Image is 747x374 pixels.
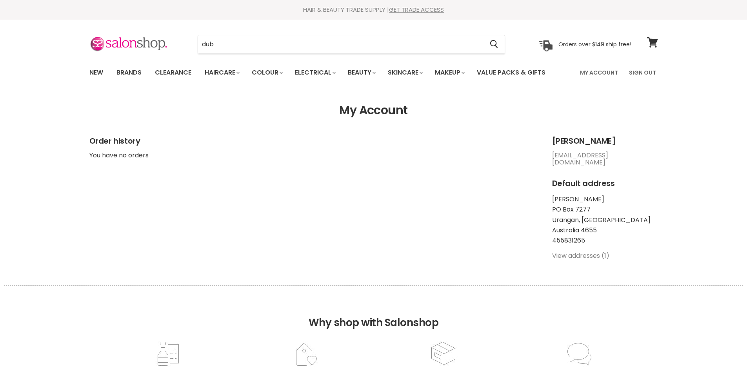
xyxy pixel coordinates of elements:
[246,64,287,81] a: Colour
[552,196,658,203] li: [PERSON_NAME]
[84,64,109,81] a: New
[552,251,609,260] a: View addresses (1)
[89,137,536,146] h2: Order history
[289,64,340,81] a: Electrical
[552,227,658,234] li: Australia 4655
[389,5,444,14] a: GET TRADE ACCESS
[552,151,608,167] a: [EMAIL_ADDRESS][DOMAIN_NAME]
[198,35,505,54] form: Product
[552,206,658,213] li: PO Box 7277
[552,179,658,188] h2: Default address
[382,64,427,81] a: Skincare
[89,152,536,159] p: You have no orders
[80,6,668,14] div: HAIR & BEAUTY TRADE SUPPLY |
[552,237,658,244] li: 455831265
[80,61,668,84] nav: Main
[429,64,469,81] a: Makeup
[624,64,661,81] a: Sign Out
[149,64,197,81] a: Clearance
[484,35,505,53] button: Search
[4,285,743,341] h2: Why shop with Salonshop
[89,104,658,117] h1: My Account
[198,35,484,53] input: Search
[575,64,623,81] a: My Account
[342,64,380,81] a: Beauty
[111,64,147,81] a: Brands
[708,337,739,366] iframe: Gorgias live chat messenger
[552,217,658,224] li: Urangan, [GEOGRAPHIC_DATA]
[199,64,244,81] a: Haircare
[471,64,551,81] a: Value Packs & Gifts
[552,137,658,146] h2: [PERSON_NAME]
[84,61,563,84] ul: Main menu
[558,40,631,47] p: Orders over $149 ship free!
